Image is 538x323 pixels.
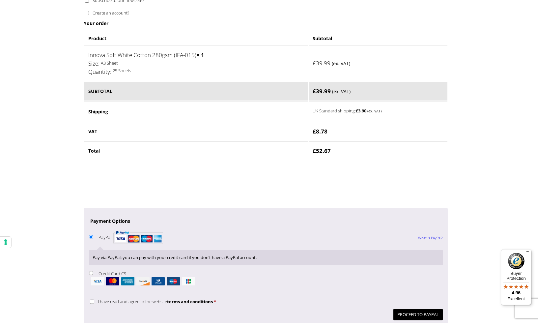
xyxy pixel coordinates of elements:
[313,59,330,67] bdi: 39.99
[418,229,443,247] a: What is PayPal?
[313,147,316,155] span: £
[98,299,213,305] span: I have read and agree to the website
[121,277,134,285] img: amex
[93,10,129,16] span: Create an account?
[501,271,531,281] p: Buyer Protection
[356,108,358,114] span: £
[332,60,350,67] small: (ex. VAT)
[313,87,331,95] bdi: 39.99
[84,101,308,121] th: Shipping
[182,277,195,285] img: jcb
[84,82,308,101] th: Subtotal
[512,290,521,295] span: 4.96
[90,300,94,304] input: I have read and agree to the websiteterms and conditions *
[313,128,316,135] span: £
[106,277,119,285] img: mastercard
[313,106,430,114] label: UK Standard shipping:
[313,59,316,67] span: £
[84,168,184,194] iframe: reCAPTCHA
[84,20,448,26] h3: Your order
[196,51,204,59] strong: × 1
[84,45,308,81] td: Innova Soft White Cotton 280gsm (IFA-015)
[88,59,99,68] dt: Size:
[501,296,531,302] p: Excellent
[313,87,316,95] span: £
[501,249,531,305] button: Trusted Shops TrustmarkBuyer Protection4.96Excellent
[309,32,447,45] th: Subtotal
[214,299,216,305] abbr: required
[89,271,443,285] label: Credit Card CS
[356,108,366,114] bdi: 3.90
[393,309,443,320] button: Proceed to PayPal
[367,108,382,113] small: (ex. VAT)
[508,253,524,269] img: Trusted Shops Trustmark
[99,234,163,240] label: PayPal
[113,229,163,246] img: PayPal acceptance mark
[332,88,351,95] small: (ex. VAT)
[88,68,111,76] dt: Quantity:
[88,67,304,74] p: 25 Sheets
[84,122,308,141] th: VAT
[313,128,327,135] bdi: 8.78
[167,277,180,285] img: maestro
[313,147,331,155] bdi: 52.67
[93,254,439,261] p: Pay via PayPal; you can pay with your credit card if you don’t have a PayPal account.
[84,32,308,45] th: Product
[91,277,104,285] img: visa
[88,59,304,67] p: A3 Sheet
[524,249,531,257] button: Menu
[85,11,89,15] input: Create an account?
[84,141,308,160] th: Total
[152,277,165,285] img: dinersclub
[136,277,150,285] img: discover
[167,299,213,305] a: terms and conditions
